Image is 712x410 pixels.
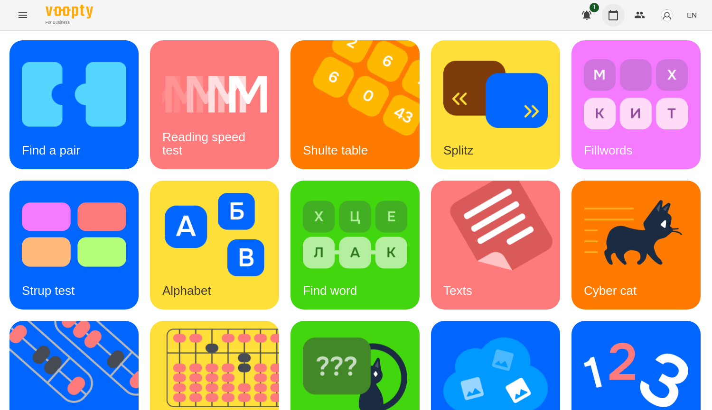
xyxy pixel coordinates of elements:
span: EN [687,10,697,20]
img: Find word [303,193,407,276]
img: Fillwords [584,53,688,136]
a: Shulte tableShulte table [290,40,420,169]
button: Menu [11,4,34,27]
img: Find a pair [22,53,126,136]
img: Reading speed test [162,53,267,136]
a: FillwordsFillwords [571,40,701,169]
img: Cyber cat [584,193,688,276]
h3: Strup test [22,283,75,298]
img: Voopty Logo [46,5,93,18]
span: For Business [46,19,93,26]
h3: Fillwords [584,143,633,157]
img: Splitz [443,53,548,136]
a: SplitzSplitz [431,40,560,169]
a: Find a pairFind a pair [9,40,139,169]
a: Reading speed testReading speed test [150,40,279,169]
h3: Splitz [443,143,474,157]
img: Shulte table [290,40,431,169]
h3: Cyber cat [584,283,637,298]
img: Texts [431,181,572,310]
h3: Alphabet [162,283,211,298]
img: avatar_s.png [660,9,674,22]
h3: Reading speed test [162,130,249,157]
img: Strup test [22,193,126,276]
h3: Texts [443,283,472,298]
span: 1 [590,3,599,12]
a: AlphabetAlphabet [150,181,279,310]
img: Alphabet [162,193,267,276]
a: Strup testStrup test [9,181,139,310]
button: EN [683,6,701,24]
a: Find wordFind word [290,181,420,310]
h3: Shulte table [303,143,368,157]
a: Cyber catCyber cat [571,181,701,310]
h3: Find word [303,283,357,298]
h3: Find a pair [22,143,80,157]
a: TextsTexts [431,181,560,310]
